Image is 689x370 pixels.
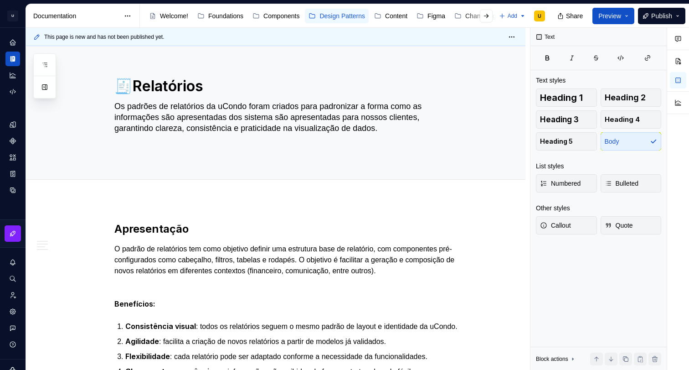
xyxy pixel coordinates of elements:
span: Heading 5 [540,137,573,146]
span: Preview [598,11,621,21]
button: Preview [592,8,634,24]
a: Content [370,9,411,23]
div: Other styles [536,203,570,213]
button: Numbered [536,174,597,193]
textarea: Os padrões de relatórios da uCondo foram criados para padronizar a forma como as informações são ... [113,99,457,157]
a: Foundations [194,9,247,23]
div: Content [385,11,407,21]
a: Components [5,134,20,148]
button: Publish [638,8,685,24]
span: Heading 2 [605,93,646,102]
div: U [7,10,18,21]
p: : todos os relatórios seguem o mesmo padrão de layout e identidade da uCondo. [125,321,459,332]
a: Design tokens [5,117,20,132]
span: Publish [651,11,672,21]
button: Share [553,8,589,24]
button: Search ⌘K [5,271,20,286]
strong: Consistência visual [125,322,196,331]
p: O padrão de relatórios tem como objetivo definir uma estrutura base de relatório, com componentes... [114,244,459,276]
button: Quote [601,216,662,235]
span: Callout [540,221,571,230]
button: Callout [536,216,597,235]
span: Add [508,12,517,20]
a: Invite team [5,288,20,302]
a: Home [5,35,20,50]
span: Bulleted [605,179,639,188]
strong: Agilidade [125,337,159,346]
p: : facilita a criação de novos relatórios a partir de modelos já validados. [125,336,459,347]
div: Design Patterns [319,11,365,21]
div: Text styles [536,76,566,85]
div: U [538,12,541,20]
button: Notifications [5,255,20,270]
button: Heading 4 [601,110,662,129]
span: Share [566,11,583,21]
span: Heading 3 [540,115,579,124]
strong: Flexibilidade [125,352,170,361]
h2: Apresentação [114,222,459,236]
button: Heading 5 [536,132,597,151]
a: Documentation [5,52,20,66]
span: Quote [605,221,633,230]
a: Data sources [5,183,20,198]
div: List styles [536,162,564,171]
button: Heading 1 [536,89,597,107]
a: Welcome! [145,9,192,23]
div: Documentation [33,11,119,21]
span: Heading 4 [605,115,640,124]
a: Code automation [5,84,20,99]
a: Changelog [451,9,500,23]
a: Figma [413,9,449,23]
a: Analytics [5,68,20,83]
div: Page tree [145,7,494,25]
div: Block actions [536,355,568,363]
span: Numbered [540,179,581,188]
a: Settings [5,304,20,319]
a: Storybook stories [5,167,20,181]
button: U [2,6,24,26]
button: Heading 3 [536,110,597,129]
div: Figma [427,11,445,21]
div: Components [263,11,299,21]
a: Components [249,9,303,23]
div: Foundations [208,11,243,21]
div: Welcome! [160,11,188,21]
textarea: 🧾Relatórios [113,75,457,97]
button: Heading 2 [601,89,662,107]
p: : cada relatório pode ser adaptado conforme a necessidade da funcionalidades. [125,351,459,362]
button: Contact support [5,321,20,335]
span: This page is new and has not been published yet. [44,33,165,41]
button: Bulleted [601,174,662,193]
div: Block actions [536,353,576,365]
a: Design Patterns [305,9,369,23]
a: Assets [5,150,20,165]
span: Heading 1 [540,93,583,102]
strong: Benefícios: [114,299,155,308]
button: Add [496,10,529,22]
